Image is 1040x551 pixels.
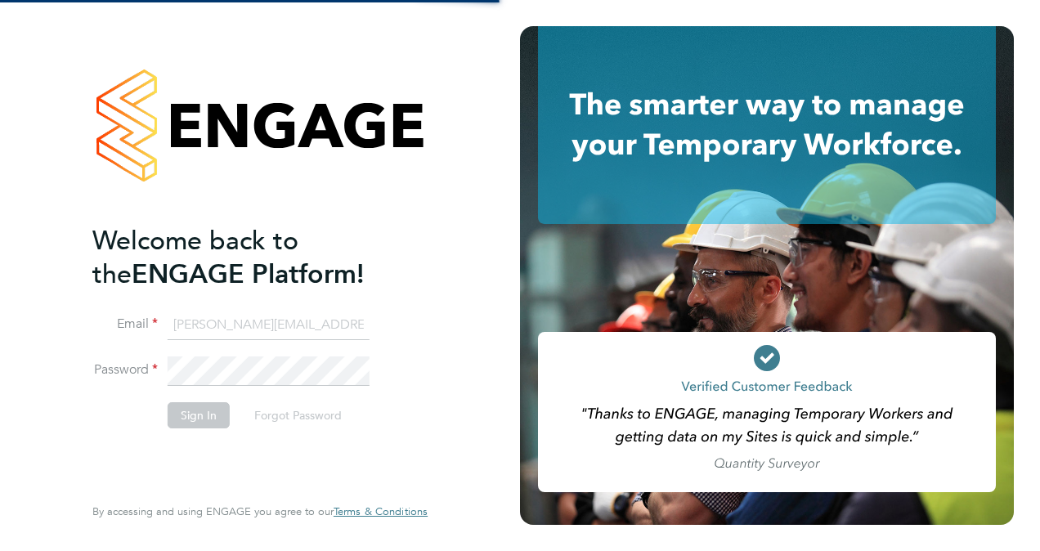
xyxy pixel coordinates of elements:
[92,316,158,333] label: Email
[334,504,428,518] span: Terms & Conditions
[92,361,158,379] label: Password
[334,505,428,518] a: Terms & Conditions
[92,225,298,290] span: Welcome back to the
[92,504,428,518] span: By accessing and using ENGAGE you agree to our
[168,311,370,340] input: Enter your work email...
[168,402,230,428] button: Sign In
[241,402,355,428] button: Forgot Password
[92,224,411,291] h2: ENGAGE Platform!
